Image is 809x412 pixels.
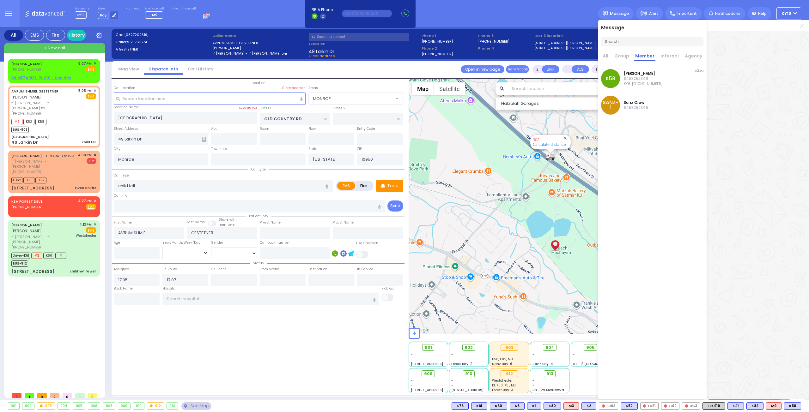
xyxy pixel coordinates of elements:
[11,134,49,139] div: [GEOGRAPHIC_DATA]
[451,378,453,383] span: -
[25,30,44,41] div: EMS
[533,142,566,147] a: Calculate distance
[11,62,42,67] a: [PERSON_NAME]
[75,186,96,190] div: Oven On Fire
[73,403,85,409] div: 905
[114,105,139,110] label: Location Name
[11,223,42,228] a: [PERSON_NAME]
[634,53,655,61] a: Member
[599,402,618,410] div: FD62
[562,135,568,141] button: Close
[98,12,108,19] span: Bay
[98,7,119,11] label: Lines
[492,383,516,388] span: K1, K60, K61, M3
[86,227,96,233] span: EMS
[114,220,132,225] label: First Name
[246,214,271,218] span: Patient info
[125,7,140,11] label: Night unit
[78,199,92,203] span: 4:27 PM
[461,65,504,73] a: Open in new page
[75,393,85,398] span: 1
[282,86,306,91] label: Clear address
[412,82,434,95] button: Show street map
[624,100,648,105] p: Sanz Crew
[508,82,665,95] input: Search location
[381,286,393,291] label: Pick up
[11,139,38,146] div: 49 Larkin Dr
[356,241,378,246] label: Use Callback
[695,69,703,73] p: 5:08 PM
[601,37,703,46] input: Search
[87,158,96,164] span: Fire
[333,220,354,225] label: P Last Name
[114,267,129,272] label: Assigned
[355,182,373,190] label: Fire
[613,53,630,61] a: Group
[88,67,94,72] u: EMS
[784,402,801,410] div: BLS
[211,240,223,245] label: Gender
[312,7,333,13] span: BRIA Phone
[260,240,290,245] label: Call back number
[78,61,92,66] span: 5:07 PM
[624,105,648,110] p: 8453252346
[410,326,431,334] img: Google
[478,39,509,44] label: [PHONE_NUMBER]
[534,45,596,51] a: [STREET_ADDRESS][PERSON_NAME]
[58,403,70,409] div: 904
[37,403,55,409] div: 903
[643,404,646,408] img: red-radio-icon.svg
[782,11,791,16] span: KY10
[239,105,257,110] label: Save as POI
[127,39,147,45] span: 9175761674
[501,370,518,377] div: 912
[465,371,472,377] span: 910
[425,344,432,351] span: 901
[114,286,133,291] label: Back Home
[309,41,419,46] label: Location
[424,371,433,377] span: 909
[88,205,94,209] u: EMS
[114,126,138,131] label: Street Address
[4,30,23,41] div: All
[452,402,469,410] div: BLS
[181,402,211,410] div: See map
[452,402,469,410] div: K76
[422,51,453,56] label: [PHONE_NUMBER]
[610,10,629,17] span: Message
[82,140,96,145] div: child fell
[621,402,638,410] div: BLS
[116,39,210,45] label: Caller:
[621,402,638,410] div: K52
[581,402,596,410] div: BLS
[603,11,608,16] img: message.svg
[11,205,43,210] span: [PHONE_NUMBER]
[50,393,59,398] span: 2
[114,93,306,104] input: Search location here
[113,66,144,72] a: Map View
[187,220,205,225] label: Last Name
[211,267,227,272] label: On Scene
[35,119,46,125] span: K58
[624,71,662,76] p: [PERSON_NAME]
[333,106,345,111] label: Cross 2
[162,293,379,305] input: Search hospital
[43,253,54,259] span: K60
[114,173,129,178] label: Call Type
[313,96,331,102] span: MONROE
[546,371,553,377] span: 913
[411,357,413,361] span: -
[602,53,609,61] a: All
[31,253,42,259] span: M3
[776,7,801,20] button: KY10
[501,344,518,351] div: 903
[532,357,534,361] span: -
[727,402,744,410] div: BLS
[260,220,281,225] label: P First Name
[152,12,157,17] span: M9
[784,402,801,410] div: K58
[94,152,96,158] span: ✕
[532,378,534,383] span: -
[532,388,568,392] span: BG - 29 Merriewold S.
[11,253,30,259] span: Driver-K61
